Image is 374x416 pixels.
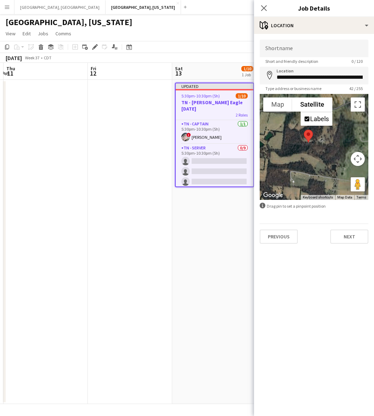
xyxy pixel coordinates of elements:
span: Fri [91,65,96,72]
button: [GEOGRAPHIC_DATA], [GEOGRAPHIC_DATA] [14,0,105,14]
div: 1 Job [242,72,253,77]
span: 1/10 [236,93,248,99]
li: Labels [301,112,332,125]
span: Type address or business name [260,86,327,91]
a: Edit [20,29,34,38]
ul: Show satellite imagery [301,112,332,126]
a: Jobs [35,29,51,38]
button: [GEOGRAPHIC_DATA], [US_STATE] [105,0,181,14]
a: Comms [53,29,74,38]
button: Keyboard shortcuts [303,195,333,200]
span: 1/10 [241,66,253,71]
span: 12 [90,69,96,77]
label: Labels [310,115,329,123]
button: Previous [260,230,298,244]
span: ! [187,133,191,137]
span: Thu [6,65,15,72]
div: [DATE] [6,54,22,61]
app-card-role: TN - Server0/95:30pm-10:30pm (5h) [176,144,253,250]
a: Terms [356,195,366,199]
div: Drag pin to set a pinpoint position [260,203,368,209]
span: 0 / 120 [346,59,368,64]
a: Open this area in Google Maps (opens a new window) [261,191,285,200]
button: Next [330,230,368,244]
button: Show satellite imagery [292,97,332,112]
div: Location [254,17,374,34]
span: Edit [23,30,31,37]
div: Updated [176,83,253,89]
span: Short and friendly description [260,59,324,64]
div: CDT [44,55,52,60]
span: View [6,30,16,37]
h3: Job Details [254,4,374,13]
app-card-role: TN - Captain1/15:30pm-10:30pm (5h)![PERSON_NAME] [176,120,253,144]
span: Comms [55,30,71,37]
button: Drag Pegman onto the map to open Street View [351,177,365,191]
app-job-card: Updated5:30pm-10:30pm (5h)1/10TN - [PERSON_NAME] Eagle [DATE]2 RolesTN - Captain1/15:30pm-10:30pm... [175,83,254,187]
button: Map Data [337,195,352,200]
span: 5:30pm-10:30pm (5h) [181,93,220,99]
button: Toggle fullscreen view [351,97,365,112]
button: Show street map [263,97,292,112]
img: Google [261,191,285,200]
span: 11 [5,69,15,77]
span: 42 / 255 [344,86,368,91]
span: Sat [175,65,183,72]
span: Week 37 [23,55,41,60]
h3: TN - [PERSON_NAME] Eagle [DATE] [176,99,253,112]
a: View [3,29,18,38]
button: Map camera controls [351,152,365,166]
h1: [GEOGRAPHIC_DATA], [US_STATE] [6,17,132,28]
span: Jobs [38,30,48,37]
span: 2 Roles [236,112,248,118]
span: 13 [174,69,183,77]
